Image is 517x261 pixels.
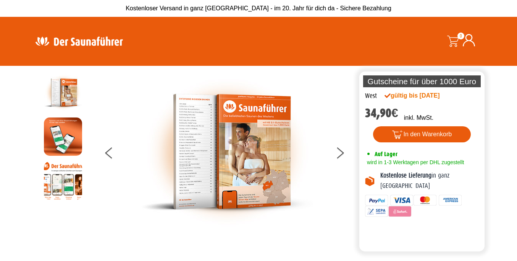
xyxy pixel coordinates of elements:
[373,126,471,142] button: In den Warenkorb
[391,106,398,120] span: €
[457,33,464,39] span: 0
[380,171,479,191] p: in ganz [GEOGRAPHIC_DATA]
[44,117,82,156] img: MOCKUP-iPhone_regional
[44,73,82,112] img: der-saunafuehrer-2025-west
[404,113,433,122] p: inkl. MwSt.
[365,106,398,120] bdi: 34,90
[363,75,481,87] p: Gutscheine für über 1000 Euro
[385,91,456,100] div: gültig bis [DATE]
[141,73,313,230] img: der-saunafuehrer-2025-west
[44,161,82,200] img: Anleitung7tn
[365,91,377,101] div: West
[380,172,431,179] b: Kostenlose Lieferung
[365,159,464,165] span: wird in 1-3 Werktagen per DHL zugestellt
[126,5,391,11] span: Kostenloser Versand in ganz [GEOGRAPHIC_DATA] - im 20. Jahr für dich da - Sichere Bezahlung
[375,150,397,158] span: Auf Lager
